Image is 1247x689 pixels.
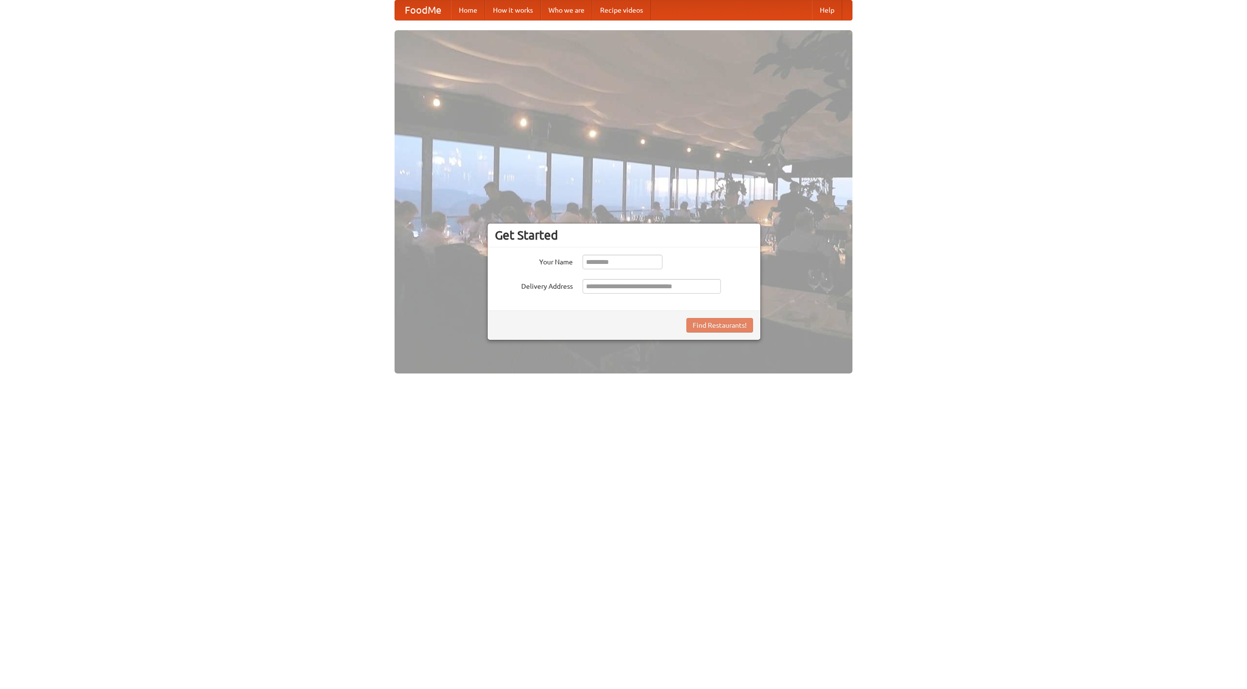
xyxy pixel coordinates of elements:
a: How it works [485,0,541,20]
a: Recipe videos [592,0,651,20]
a: Home [451,0,485,20]
h3: Get Started [495,228,753,242]
button: Find Restaurants! [686,318,753,333]
label: Delivery Address [495,279,573,291]
a: Who we are [541,0,592,20]
a: FoodMe [395,0,451,20]
label: Your Name [495,255,573,267]
a: Help [812,0,842,20]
